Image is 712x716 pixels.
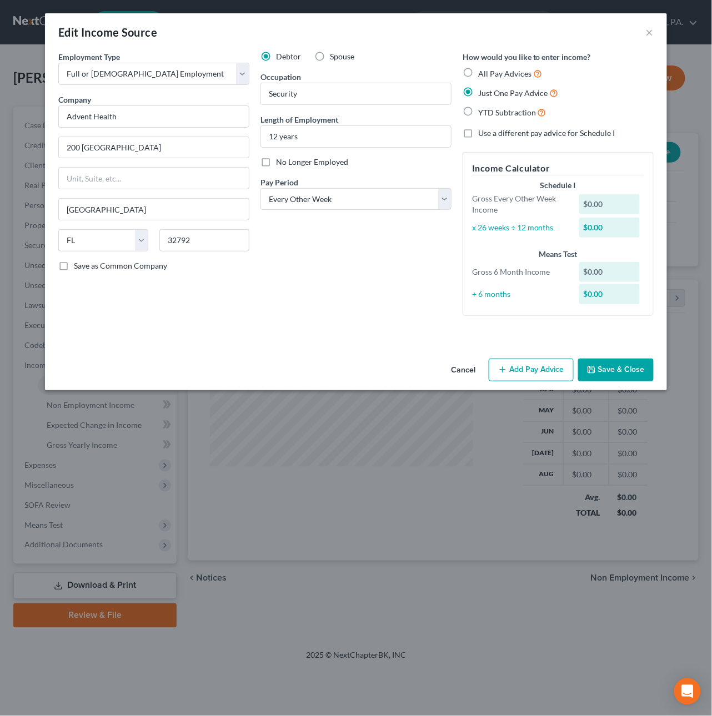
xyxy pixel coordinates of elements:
div: Edit Income Source [58,24,157,40]
span: Save as Common Company [74,261,167,270]
div: $0.00 [579,194,640,214]
div: ÷ 6 months [467,289,574,300]
div: Schedule I [472,180,644,191]
span: YTD Subtraction [478,108,536,117]
span: Use a different pay advice for Schedule I [478,128,615,138]
div: Means Test [472,249,644,260]
button: Cancel [442,360,484,382]
input: Enter city... [59,199,249,220]
input: ex: 2 years [261,126,451,147]
h5: Income Calculator [472,162,644,175]
input: Enter address... [59,137,249,158]
button: Save & Close [578,359,654,382]
input: Enter zip... [159,229,249,251]
input: Search company by name... [58,105,249,128]
span: All Pay Advices [478,69,532,78]
div: Gross Every Other Week Income [467,193,574,215]
span: Debtor [276,52,301,61]
label: How would you like to enter income? [463,51,591,63]
span: Just One Pay Advice [478,88,548,98]
span: Company [58,95,91,104]
div: Gross 6 Month Income [467,266,574,278]
span: Spouse [330,52,354,61]
div: Open Intercom Messenger [674,678,701,705]
input: -- [261,83,451,104]
span: Employment Type [58,52,120,62]
div: $0.00 [579,218,640,238]
label: Occupation [260,71,301,83]
div: $0.00 [579,262,640,282]
span: Pay Period [260,178,298,187]
button: × [646,26,654,39]
input: Unit, Suite, etc... [59,168,249,189]
label: Length of Employment [260,114,338,125]
div: $0.00 [579,284,640,304]
button: Add Pay Advice [489,359,574,382]
span: No Longer Employed [276,157,348,167]
div: x 26 weeks ÷ 12 months [467,222,574,233]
